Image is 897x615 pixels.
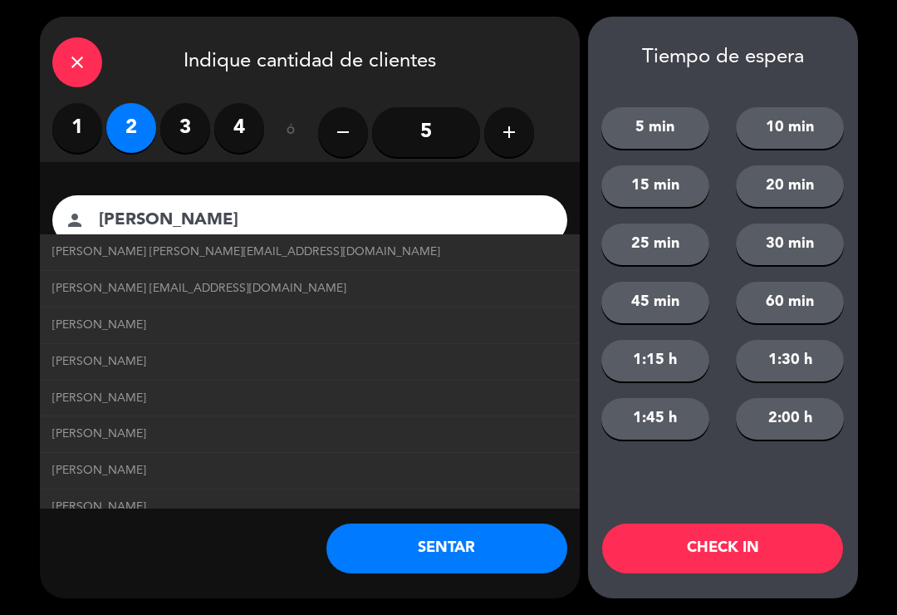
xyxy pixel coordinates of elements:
button: SENTAR [326,524,567,573]
div: Indique cantidad de clientes [40,17,580,103]
button: 60 min [736,282,844,323]
span: [PERSON_NAME] [52,461,146,480]
span: [PERSON_NAME] [52,352,146,371]
button: 1:45 h [601,398,709,440]
span: [PERSON_NAME] [52,316,146,335]
i: person [65,210,85,230]
button: CHECK IN [602,524,843,573]
button: add [484,107,534,157]
label: 2 [106,103,156,153]
button: 45 min [601,282,709,323]
span: [PERSON_NAME] [52,425,146,444]
label: 3 [160,103,210,153]
button: 30 min [736,224,844,265]
span: [PERSON_NAME] [EMAIL_ADDRESS][DOMAIN_NAME] [52,279,346,298]
button: 5 min [601,107,709,149]
button: 2:00 h [736,398,844,440]
button: 10 min [736,107,844,149]
div: ó [264,103,318,161]
label: 4 [214,103,264,153]
i: close [67,52,87,72]
i: add [499,122,519,142]
button: 25 min [601,224,709,265]
button: 1:15 h [601,340,709,381]
button: 20 min [736,165,844,207]
input: Nombre del cliente [97,206,546,235]
button: remove [318,107,368,157]
button: 15 min [601,165,709,207]
button: 1:30 h [736,340,844,381]
span: [PERSON_NAME] [52,389,146,408]
i: remove [333,122,353,142]
span: [PERSON_NAME] [52,498,146,517]
span: [PERSON_NAME] [PERSON_NAME][EMAIL_ADDRESS][DOMAIN_NAME] [52,243,440,262]
div: Tiempo de espera [588,46,858,70]
label: 1 [52,103,102,153]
